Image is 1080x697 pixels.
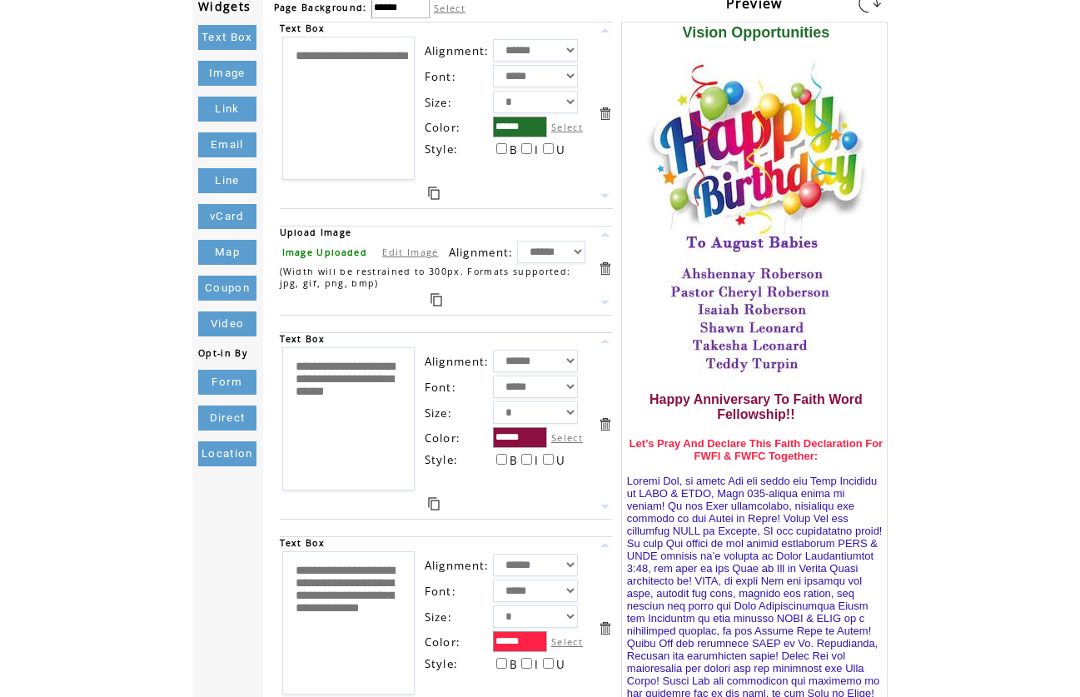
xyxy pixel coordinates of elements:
a: Move this item up [597,333,613,349]
a: Line [198,168,256,193]
span: U [556,657,565,672]
label: Select [551,121,583,133]
span: B [510,453,518,468]
span: U [556,142,565,157]
a: Video [198,311,256,336]
a: Link [198,97,256,122]
span: Text Box [280,537,326,549]
a: Email [198,132,256,157]
a: Map [198,240,256,265]
img: images [631,59,881,392]
a: Edit Image [382,246,438,258]
a: Text Box [198,25,256,50]
font: Happy Anniversary To Faith Word Fellowship!! [649,392,863,421]
span: Size: [425,610,453,625]
a: Image [198,61,256,86]
span: I [535,453,539,468]
a: Form [198,370,256,395]
label: Select [551,431,583,444]
a: Delete this item [597,620,613,636]
span: Color: [425,120,461,135]
a: Move this item up [597,22,613,38]
a: Delete this item [597,261,613,276]
span: Alignment: [425,558,490,573]
span: Page Background: [274,2,367,13]
span: Alignment: [449,245,514,260]
label: Select [551,635,583,648]
span: Size: [425,95,453,110]
a: Duplicate this item [428,187,440,200]
span: Style: [425,452,459,467]
span: Text Box [280,333,326,345]
span: B [510,657,518,672]
span: Style: [425,656,459,671]
span: Image Uploaded [282,246,368,258]
span: Font: [425,69,457,84]
span: I [535,657,539,672]
a: Direct [198,406,256,431]
a: Duplicate this item [431,293,442,306]
span: Alignment: [425,354,490,369]
a: Move this item down [597,188,613,204]
span: Color: [425,635,461,650]
span: Color: [425,431,461,446]
a: Move this item up [597,537,613,553]
a: Delete this item [597,416,613,432]
a: Location [198,441,256,466]
font: Vision Opportunities [683,24,830,41]
span: Style: [425,142,459,157]
a: Delete this item [597,106,613,122]
a: Coupon [198,276,256,301]
span: U [556,453,565,468]
a: Move this item up [597,227,613,242]
span: Opt-in By [198,347,247,359]
a: Move this item down [597,295,613,311]
a: Duplicate this item [428,497,440,510]
span: Text Box [280,22,326,34]
span: B [510,142,518,157]
span: I [535,142,539,157]
span: Font: [425,584,457,599]
span: (Width will be restrained to 300px. Formats supported: jpg, gif, png, bmp) [280,266,571,289]
span: Alignment: [425,43,490,58]
span: Font: [425,380,457,395]
span: Upload Image [280,227,352,238]
a: Move this item down [597,499,613,515]
label: Select [434,2,465,14]
font: Let’s Pray And Declare This Faith Declaration For FWFI & FWFC Together: [630,437,883,462]
a: vCard [198,204,256,229]
span: Size: [425,406,453,421]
